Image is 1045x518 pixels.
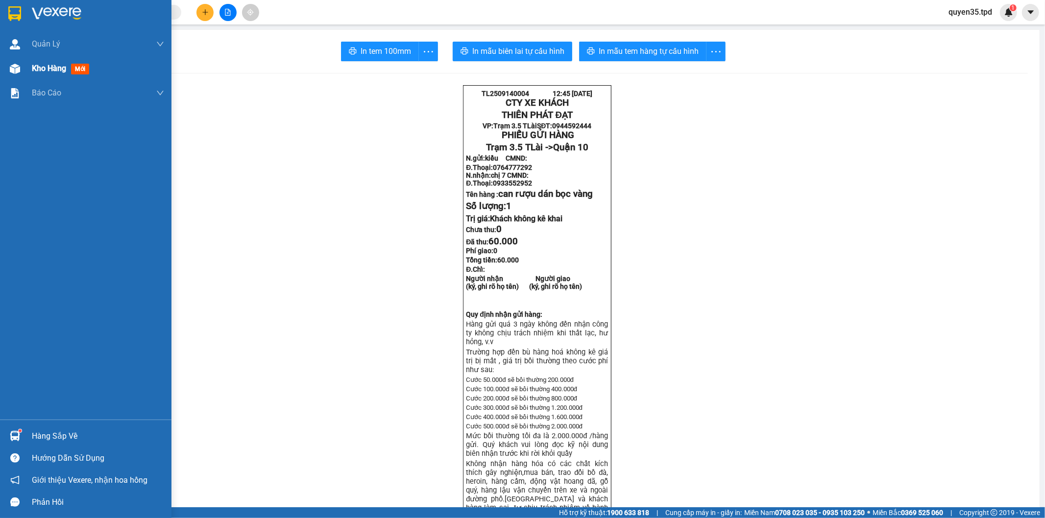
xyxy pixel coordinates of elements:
[493,179,532,187] span: 0933552952
[419,46,437,58] span: more
[461,47,468,56] span: printer
[466,310,542,318] strong: Quy định nhận gửi hàng:
[744,507,865,518] span: Miền Nam
[497,256,519,264] span: 60.000
[77,32,139,44] div: chị 7
[466,376,574,383] span: Cước 50.000đ sẽ bồi thường 200.000đ
[1010,4,1017,11] sup: 1
[466,395,577,402] span: Cước 200.000đ sẽ bồi thường 800.000đ
[483,122,591,130] strong: VP: SĐT:
[579,42,706,61] button: printerIn mẫu tem hàng tự cấu hình
[32,38,60,50] span: Quản Lý
[8,9,24,20] span: Gửi:
[19,429,22,432] sup: 1
[466,154,527,162] strong: N.gửi:
[466,423,583,430] span: Cước 500.000đ sẽ bồi thường 2.000.000đ
[706,42,726,61] button: more
[493,164,532,171] span: 0764777292
[32,87,61,99] span: Báo cáo
[706,46,725,58] span: more
[491,171,529,179] span: chị 7 CMND:
[8,8,70,32] div: Trạm 3.5 TLài
[77,9,100,20] span: Nhận:
[553,142,588,153] span: Quận 10
[506,201,511,212] span: 1
[498,188,593,199] span: can rượu dán bọc vàng
[656,507,658,518] span: |
[466,214,562,223] span: Trị giá:
[361,45,411,57] span: In tem 100mm
[453,42,572,61] button: printerIn mẫu biên lai tự cấu hình
[1011,4,1015,11] span: 1
[202,9,209,16] span: plus
[873,507,943,518] span: Miền Bắc
[7,63,72,75] div: 60.000
[493,122,537,130] span: Trạm 3.5 TLài
[941,6,1000,18] span: quyen35.tpd
[1004,8,1013,17] img: icon-new-feature
[466,275,570,283] strong: Người nhận Người giao
[1022,4,1039,21] button: caret-down
[466,413,583,421] span: Cước 400.000đ sẽ bồi thường 1.600.000đ
[71,64,89,74] span: mới
[7,64,23,74] span: CR :
[506,97,569,108] strong: CTY XE KHÁCH
[559,507,649,518] span: Hỗ trợ kỹ thuật:
[950,507,952,518] span: |
[10,431,20,441] img: warehouse-icon
[482,90,529,97] span: TL2509140004
[196,4,214,21] button: plus
[466,320,608,346] span: Hàng gửi quá 3 ngày không đến nhận công ty không chịu trách nhiệm khi thất lạc, hư hỏn...
[488,236,518,247] span: 60.000
[32,64,66,73] span: Kho hàng
[466,247,497,255] strong: Phí giao:
[496,224,502,235] span: 0
[466,190,593,198] strong: Tên hàng :
[10,64,20,74] img: warehouse-icon
[466,404,583,411] span: Cước 300.000đ sẽ bồi thường 1.200.000đ
[466,171,529,179] strong: N.nhận:
[466,238,518,246] strong: Đã thu:
[553,90,570,97] span: 12:45
[32,474,147,486] span: Giới thiệu Vexere, nhận hoa hồng
[572,90,592,97] span: [DATE]
[485,154,527,162] span: kiều CMND:
[553,122,592,130] span: 0944592444
[466,201,511,212] span: Số lượng:
[32,429,164,444] div: Hàng sắp về
[10,475,20,485] span: notification
[10,453,20,463] span: question-circle
[10,497,20,507] span: message
[490,214,562,223] span: Khách không kê khai
[247,9,254,16] span: aim
[587,47,595,56] span: printer
[349,47,357,56] span: printer
[607,509,649,517] strong: 1900 633 818
[156,89,164,97] span: down
[224,9,231,16] span: file-add
[341,42,419,61] button: printerIn tem 100mm
[466,164,532,171] strong: Đ.Thoại:
[502,110,573,120] strong: THIÊN PHÁT ĐẠT
[867,511,870,515] span: ⚪️
[466,431,608,458] span: Mức bồi thường tối đa là 2.000.000đ /hàng gửi. Quý khách vui lòng đọc kỹ nội dung biên nhận trước...
[665,507,742,518] span: Cung cấp máy in - giấy in:
[599,45,699,57] span: In mẫu tem hàng tự cấu hình
[466,179,532,187] strong: Đ.Thoại:
[10,88,20,98] img: solution-icon
[472,45,564,57] span: In mẫu biên lai tự cấu hình
[502,130,574,141] span: PHIẾU GỬI HÀNG
[32,495,164,510] div: Phản hồi
[466,256,519,264] span: Tổng tiền:
[156,40,164,48] span: down
[10,39,20,49] img: warehouse-icon
[901,509,943,517] strong: 0369 525 060
[32,451,164,466] div: Hướng dẫn sử dụng
[486,142,588,153] span: Trạm 3.5 TLài ->
[493,247,497,255] span: 0
[775,509,865,517] strong: 0708 023 035 - 0935 103 250
[8,6,21,21] img: logo-vxr
[466,385,577,393] span: Cước 100.000đ sẽ bồi thường 400.000đ
[991,509,997,516] span: copyright
[466,226,502,234] strong: Chưa thu:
